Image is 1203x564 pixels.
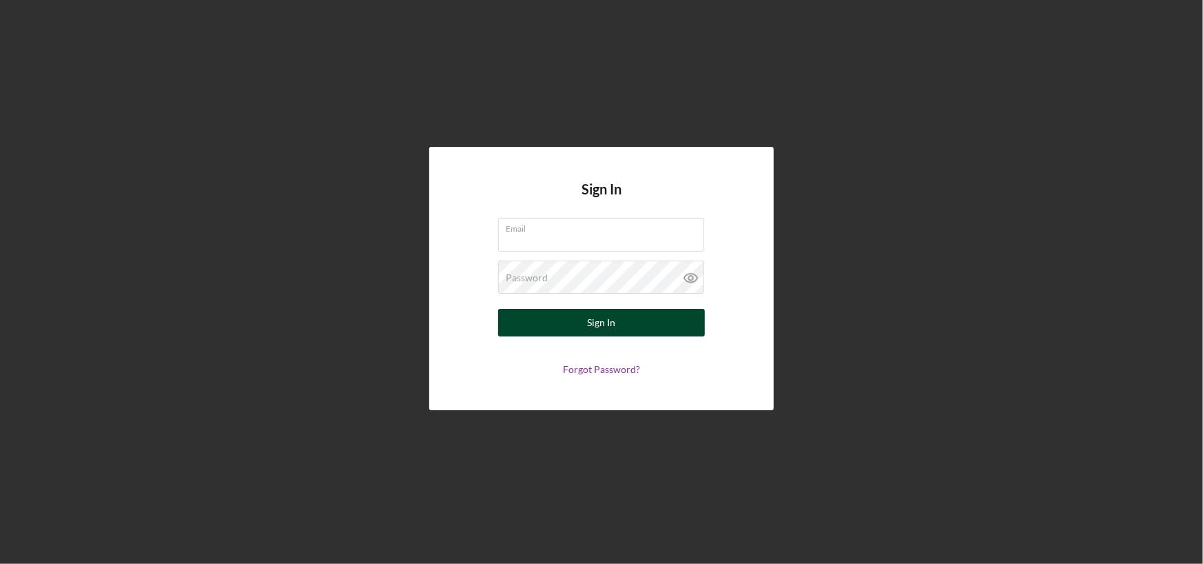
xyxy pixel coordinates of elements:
[506,219,704,234] label: Email
[498,309,705,336] button: Sign In
[506,272,548,283] label: Password
[588,309,616,336] div: Sign In
[582,181,621,218] h4: Sign In
[563,363,640,375] a: Forgot Password?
